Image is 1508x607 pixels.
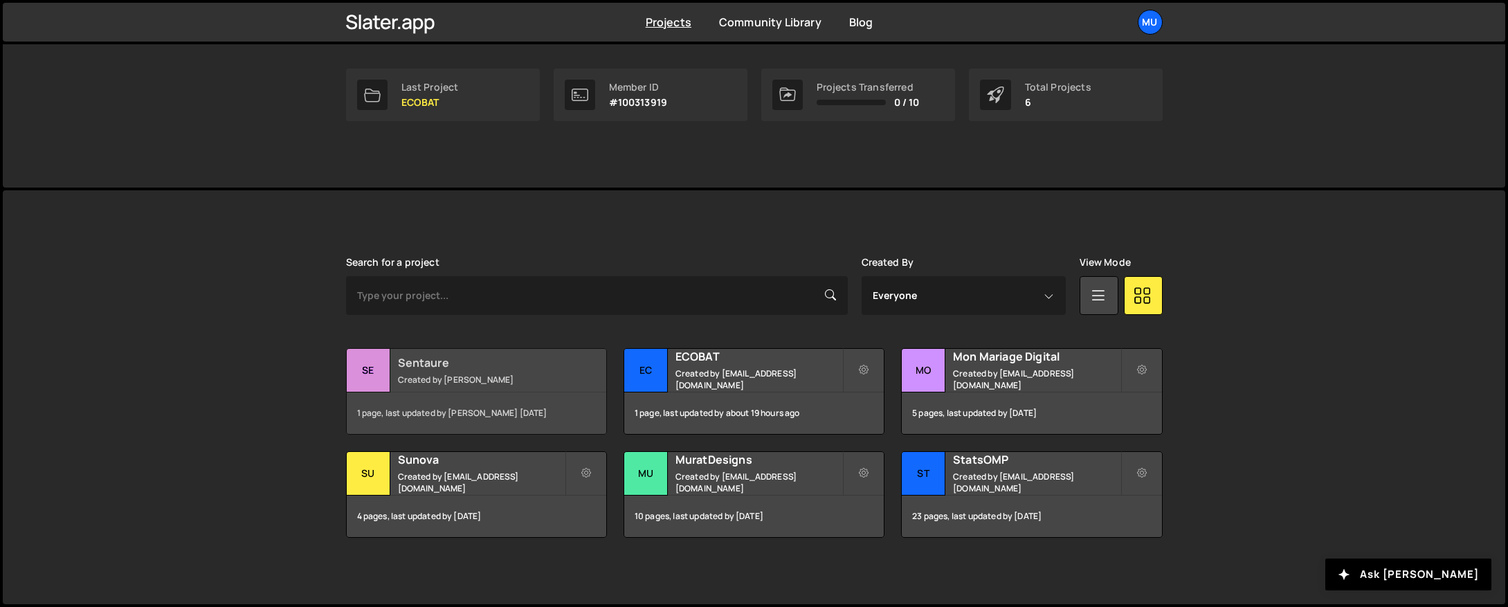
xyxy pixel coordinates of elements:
[347,349,390,392] div: Se
[398,471,565,494] small: Created by [EMAIL_ADDRESS][DOMAIN_NAME]
[953,349,1120,364] h2: Mon Mariage Digital
[901,451,1162,538] a: St StatsOMP Created by [EMAIL_ADDRESS][DOMAIN_NAME] 23 pages, last updated by [DATE]
[347,496,606,537] div: 4 pages, last updated by [DATE]
[624,452,668,496] div: Mu
[401,82,459,93] div: Last Project
[849,15,873,30] a: Blog
[346,69,540,121] a: Last Project ECOBAT
[902,496,1161,537] div: 23 pages, last updated by [DATE]
[902,349,945,392] div: Mo
[646,15,691,30] a: Projects
[953,452,1120,467] h2: StatsOMP
[675,349,842,364] h2: ECOBAT
[675,452,842,467] h2: MuratDesigns
[894,97,920,108] span: 0 / 10
[624,496,884,537] div: 10 pages, last updated by [DATE]
[675,471,842,494] small: Created by [EMAIL_ADDRESS][DOMAIN_NAME]
[609,82,668,93] div: Member ID
[398,374,565,386] small: Created by [PERSON_NAME]
[862,257,914,268] label: Created By
[901,348,1162,435] a: Mo Mon Mariage Digital Created by [EMAIL_ADDRESS][DOMAIN_NAME] 5 pages, last updated by [DATE]
[347,392,606,434] div: 1 page, last updated by [PERSON_NAME] [DATE]
[624,349,668,392] div: EC
[1325,559,1491,590] button: Ask [PERSON_NAME]
[953,471,1120,494] small: Created by [EMAIL_ADDRESS][DOMAIN_NAME]
[1138,10,1163,35] a: Mu
[398,355,565,370] h2: Sentaure
[609,97,668,108] p: #100313919
[346,276,848,315] input: Type your project...
[346,257,439,268] label: Search for a project
[347,452,390,496] div: Su
[1025,82,1091,93] div: Total Projects
[953,368,1120,391] small: Created by [EMAIL_ADDRESS][DOMAIN_NAME]
[346,348,607,435] a: Se Sentaure Created by [PERSON_NAME] 1 page, last updated by [PERSON_NAME] [DATE]
[902,392,1161,434] div: 5 pages, last updated by [DATE]
[817,82,920,93] div: Projects Transferred
[624,348,884,435] a: EC ECOBAT Created by [EMAIL_ADDRESS][DOMAIN_NAME] 1 page, last updated by about 19 hours ago
[624,451,884,538] a: Mu MuratDesigns Created by [EMAIL_ADDRESS][DOMAIN_NAME] 10 pages, last updated by [DATE]
[675,368,842,391] small: Created by [EMAIL_ADDRESS][DOMAIN_NAME]
[398,452,565,467] h2: Sunova
[624,392,884,434] div: 1 page, last updated by about 19 hours ago
[902,452,945,496] div: St
[1080,257,1131,268] label: View Mode
[1025,97,1091,108] p: 6
[346,451,607,538] a: Su Sunova Created by [EMAIL_ADDRESS][DOMAIN_NAME] 4 pages, last updated by [DATE]
[719,15,821,30] a: Community Library
[401,97,459,108] p: ECOBAT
